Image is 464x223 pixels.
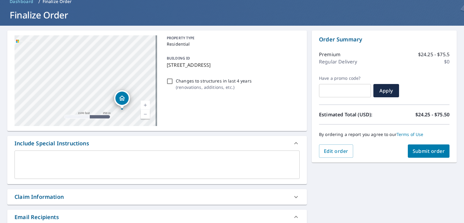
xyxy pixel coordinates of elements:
p: $24.25 - $75.5 [418,51,449,58]
h1: Finalize Order [7,9,457,21]
div: Dropped pin, building 1, Residential property, 2745 E Vandalia Rd Flat Rock, IN 47234 [114,90,130,109]
p: Residential [167,41,297,47]
p: Order Summary [319,35,449,44]
span: Edit order [324,148,348,154]
label: Have a promo code? [319,76,371,81]
span: Submit order [413,148,445,154]
p: ( renovations, additions, etc. ) [176,84,252,90]
a: Current Level 15, Zoom In [141,101,150,110]
p: Premium [319,51,340,58]
p: BUILDING ID [167,56,190,61]
p: $24.25 - $75.50 [415,111,449,118]
button: Submit order [408,144,450,158]
span: Apply [378,87,394,94]
p: [STREET_ADDRESS] [167,61,297,69]
p: PROPERTY TYPE [167,35,297,41]
button: Apply [373,84,399,97]
p: $0 [444,58,449,65]
div: Email Recipients [14,213,59,221]
a: Current Level 15, Zoom Out [141,110,150,119]
div: Claim Information [14,193,64,201]
div: Include Special Instructions [7,136,307,150]
p: By ordering a report you agree to our [319,132,449,137]
a: Terms of Use [397,131,424,137]
p: Changes to structures in last 4 years [176,78,252,84]
p: Estimated Total (USD): [319,111,384,118]
button: Edit order [319,144,353,158]
div: Claim Information [7,189,307,205]
div: Include Special Instructions [14,139,89,147]
p: Regular Delivery [319,58,357,65]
